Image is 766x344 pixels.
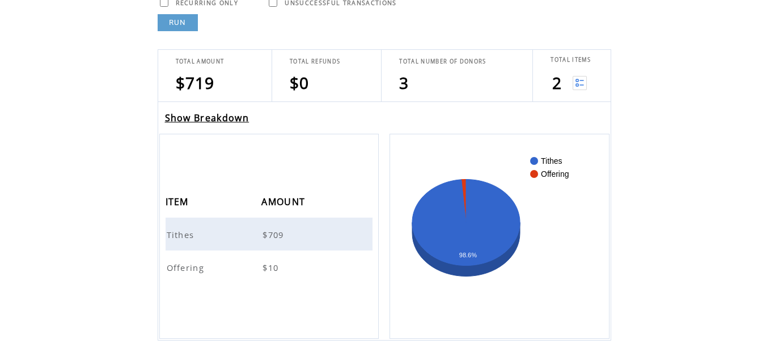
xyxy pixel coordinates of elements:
[407,151,591,321] svg: A chart.
[167,261,208,271] a: Offering
[552,72,562,94] span: 2
[263,229,286,240] span: $709
[290,58,340,65] span: TOTAL REFUNDS
[176,72,215,94] span: $719
[399,58,486,65] span: TOTAL NUMBER OF DONORS
[261,198,308,205] a: AMOUNT
[176,58,225,65] span: TOTAL AMOUNT
[263,262,281,273] span: $10
[399,72,409,94] span: 3
[166,193,192,214] span: ITEM
[541,169,569,179] text: Offering
[167,228,197,239] a: Tithes
[290,72,310,94] span: $0
[459,252,477,258] text: 98.6%
[158,14,198,31] a: RUN
[573,76,587,90] img: View list
[541,156,562,165] text: Tithes
[261,193,308,214] span: AMOUNT
[167,262,208,273] span: Offering
[551,56,591,63] span: TOTAL ITEMS
[165,112,249,124] a: Show Breakdown
[166,198,192,205] a: ITEM
[167,229,197,240] span: Tithes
